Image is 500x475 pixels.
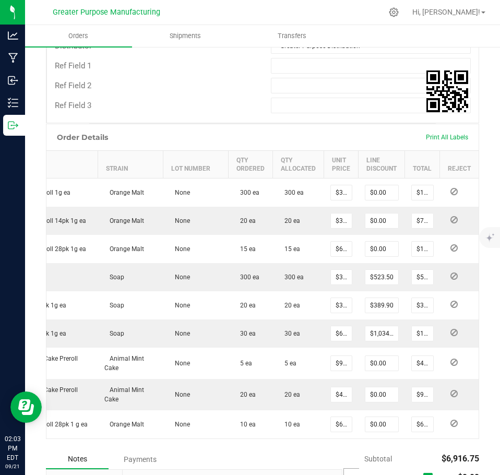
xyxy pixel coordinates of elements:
span: 15 ea [279,245,300,253]
span: Greater Purpose Manufacturing [53,8,160,17]
input: 0 [365,213,398,228]
inline-svg: Manufacturing [8,53,18,63]
input: 0 [412,298,433,313]
th: Qty Ordered [229,151,273,179]
input: 0 [365,270,398,284]
div: Notes [46,449,109,469]
span: Orders [54,31,102,41]
span: 20 ea [279,217,300,224]
th: Total [405,151,440,179]
span: None [170,421,190,428]
span: Ref Field 1 [55,61,91,70]
th: Reject [440,151,479,179]
input: 0 [331,356,352,371]
input: 0 [331,242,352,256]
span: Animal Mint Cake [104,386,144,403]
input: 0 [365,417,398,432]
input: 0 [331,387,352,402]
span: None [170,245,190,253]
input: 0 [331,270,352,284]
span: 300 ea [279,189,304,196]
div: Payments [109,450,171,469]
a: Shipments [132,25,239,47]
span: 300 ea [279,274,304,281]
input: 0 [365,356,398,371]
p: 02:03 PM EDT [5,434,20,462]
span: None [170,302,190,309]
span: 300 ea [235,274,259,281]
p: 09/21 [5,462,20,470]
span: 5 ea [235,360,252,367]
span: 30 ea [279,330,300,337]
span: $6,916.75 [442,454,479,464]
span: Reject Inventory [446,245,462,251]
input: 0 [331,213,352,228]
span: Transfers [264,31,320,41]
h1: Order Details [57,133,108,141]
input: 0 [331,417,352,432]
span: 20 ea [235,302,256,309]
a: Transfers [239,25,346,47]
span: Subtotal [364,455,392,463]
span: Orange Malt [104,189,144,196]
span: None [170,330,190,337]
span: Orange Malt [104,245,144,253]
div: Manage settings [387,7,400,17]
qrcode: 00000364 [426,70,468,112]
span: Print All Labels [426,134,468,141]
input: 0 [412,185,433,200]
input: 0 [365,387,398,402]
span: Animal Mint Cake [104,355,144,372]
span: 20 ea [235,391,256,398]
span: None [170,189,190,196]
span: Hi, [PERSON_NAME]! [412,8,480,16]
span: Shipments [156,31,215,41]
input: 0 [365,326,398,341]
span: Orange Malt [104,421,144,428]
input: 0 [412,387,433,402]
span: 30 ea [235,330,256,337]
span: Reject Inventory [446,217,462,223]
span: Ref Field 2 [55,81,91,90]
th: Strain [98,151,163,179]
span: Reject Inventory [446,188,462,195]
input: 0 [331,185,352,200]
inline-svg: Inbound [8,75,18,86]
inline-svg: Outbound [8,120,18,130]
input: 0 [412,417,433,432]
span: 10 ea [279,421,300,428]
span: 20 ea [279,302,300,309]
img: Scan me! [426,70,468,112]
input: 0 [365,185,398,200]
span: Soap [104,330,124,337]
span: 20 ea [235,217,256,224]
span: None [170,217,190,224]
input: 0 [365,298,398,313]
span: Soap [104,274,124,281]
inline-svg: Analytics [8,30,18,41]
span: None [170,274,190,281]
span: Orange Malt [104,217,144,224]
input: 0 [412,270,433,284]
input: 0 [331,326,352,341]
span: None [170,391,190,398]
span: 10 ea [235,421,256,428]
span: Distributor [55,41,92,51]
span: 20 ea [279,391,300,398]
span: 300 ea [235,189,259,196]
a: Orders [25,25,132,47]
span: Ref Field 3 [55,101,91,110]
input: 0 [412,213,433,228]
input: 0 [412,242,433,256]
span: Soap [104,302,124,309]
th: Qty Allocated [273,151,324,179]
span: Reject Inventory [446,301,462,307]
input: 0 [365,242,398,256]
span: Reject Inventory [446,329,462,336]
input: 0 [331,298,352,313]
span: Reject Inventory [446,273,462,279]
iframe: Resource center [10,391,42,423]
span: 15 ea [235,245,256,253]
input: 0 [412,326,433,341]
th: Unit Price [324,151,359,179]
